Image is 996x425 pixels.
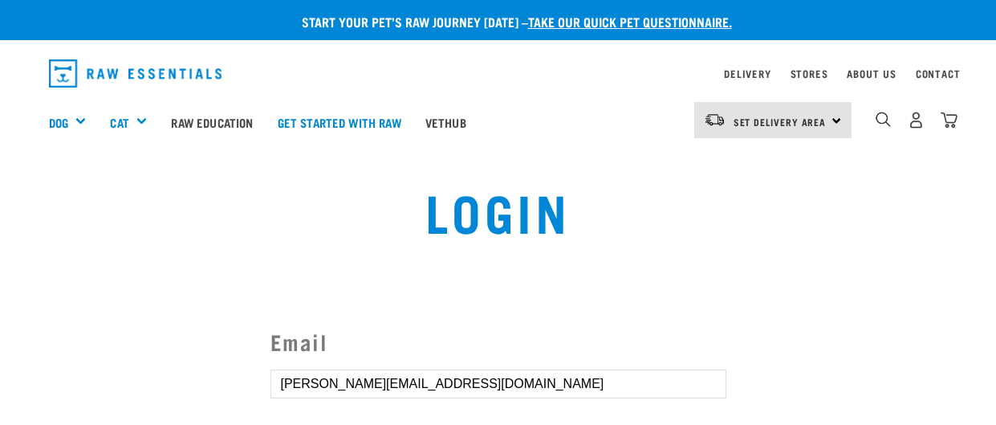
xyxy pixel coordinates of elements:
img: home-icon-1@2x.png [876,112,891,127]
a: take our quick pet questionnaire. [528,18,732,25]
a: Raw Education [159,90,265,154]
a: Delivery [724,71,770,76]
h1: Login [195,182,801,239]
a: Get started with Raw [266,90,413,154]
a: Dog [49,113,68,132]
a: Vethub [413,90,478,154]
a: About Us [847,71,896,76]
span: Set Delivery Area [734,119,827,125]
a: Stores [791,71,828,76]
label: Email [270,325,726,358]
img: van-moving.png [704,112,726,127]
img: user.png [908,112,925,129]
a: Contact [916,71,961,76]
img: Raw Essentials Logo [49,59,222,88]
a: Cat [110,113,128,132]
nav: dropdown navigation [36,53,961,94]
img: home-icon@2x.png [941,112,957,129]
